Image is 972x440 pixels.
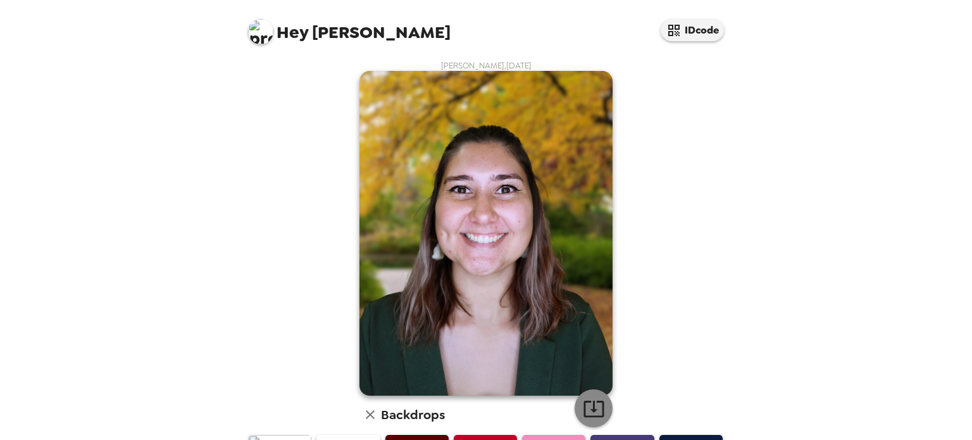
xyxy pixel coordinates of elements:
[441,60,532,71] span: [PERSON_NAME] , [DATE]
[381,405,445,425] h6: Backdrops
[359,71,613,396] img: user
[248,13,451,41] span: [PERSON_NAME]
[277,21,308,44] span: Hey
[248,19,273,44] img: profile pic
[661,19,724,41] button: IDcode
